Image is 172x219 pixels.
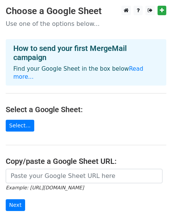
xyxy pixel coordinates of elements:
h4: Copy/paste a Google Sheet URL: [6,157,166,166]
h4: Select a Google Sheet: [6,105,166,114]
p: Use one of the options below... [6,20,166,28]
iframe: Chat Widget [134,182,172,219]
h4: How to send your first MergeMail campaign [13,44,159,62]
h3: Choose a Google Sheet [6,6,166,17]
small: Example: [URL][DOMAIN_NAME] [6,185,84,190]
a: Read more... [13,65,143,80]
input: Next [6,199,25,211]
p: Find your Google Sheet in the box below [13,65,159,81]
a: Select... [6,120,34,132]
input: Paste your Google Sheet URL here [6,169,162,183]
